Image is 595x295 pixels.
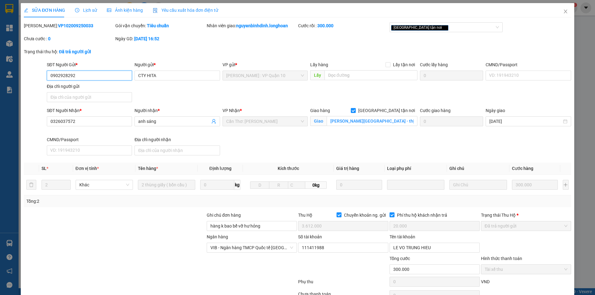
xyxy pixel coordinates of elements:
[563,9,568,14] span: close
[298,22,388,29] div: Cước rồi :
[207,22,297,29] div: Nhân viên giao:
[557,3,574,20] button: Close
[134,36,159,41] b: [DATE] 16:52
[310,108,330,113] span: Giao hàng
[47,61,132,68] div: SĐT Người Gửi
[310,116,327,126] span: Giao
[385,163,447,175] th: Loại phụ phí
[310,62,328,67] span: Lấy hàng
[297,278,389,289] div: Phụ thu
[226,71,304,80] span: Hồ Chí Minh : VP Quận 10
[210,243,293,252] span: VIB - Ngân hàng TMCP Quốc tế Việt Nam
[134,145,220,155] input: Địa chỉ của người nhận
[485,265,567,274] span: Tài xế thu
[153,8,158,13] img: icon
[420,108,451,113] label: Cước giao hàng
[449,180,507,190] input: Ghi Chú
[336,180,382,190] input: 0
[75,8,79,12] span: clock-circle
[390,234,415,239] label: Tên tài khoản
[288,181,305,189] input: C
[485,221,567,231] span: Đã trả người gửi
[153,8,218,13] span: Yêu cầu xuất hóa đơn điện tử
[298,234,322,239] label: Số tài khoản
[420,116,483,126] input: Cước giao hàng
[24,8,28,12] span: edit
[76,166,99,171] span: Đơn vị tính
[420,71,483,80] input: Cước lấy hàng
[226,117,304,126] span: Cần Thơ: Kho Ninh Kiều
[394,212,450,219] span: Phí thu hộ khách nhận trả
[75,8,97,13] span: Lịch sử
[486,108,505,113] label: Ngày giao
[79,180,129,189] span: Khác
[47,136,132,143] div: CMND/Passport
[481,256,522,261] label: Hình thức thanh toán
[563,180,569,190] button: plus
[390,243,480,253] input: Tên tài khoản
[47,107,132,114] div: SĐT Người Nhận
[223,61,308,68] div: VP gửi
[24,35,114,42] div: Chưa cước :
[26,180,36,190] button: delete
[327,116,417,126] input: Giao tận nơi
[278,166,299,171] span: Kích thước
[420,62,448,67] label: Cước lấy hàng
[305,181,326,189] span: 0kg
[512,180,558,190] input: 0
[481,279,490,284] span: VND
[512,166,533,171] span: Cước hàng
[138,180,195,190] input: VD: Bàn, Ghế
[236,23,288,28] b: nguyenbinhdinh.longhoan
[24,8,65,13] span: SỬA ĐƠN HÀNG
[42,166,46,171] span: SL
[26,198,230,205] div: Tổng: 2
[443,26,446,29] span: close
[138,166,158,171] span: Tên hàng
[269,181,288,189] input: R
[207,213,241,218] label: Ghi chú đơn hàng
[24,22,114,29] div: [PERSON_NAME]:
[390,256,410,261] span: Tổng cước
[336,166,359,171] span: Giá trị hàng
[342,212,388,219] span: Chuyển khoản ng. gửi
[207,221,297,231] input: Ghi chú đơn hàng
[115,35,205,42] div: Ngày GD:
[134,61,220,68] div: Người gửi
[47,92,132,102] input: Địa chỉ của người gửi
[223,108,240,113] span: VP Nhận
[58,23,93,28] b: VP102009250033
[324,70,417,80] input: Dọc đường
[24,48,137,55] div: Trạng thái thu hộ:
[59,49,91,54] b: Đã trả người gửi
[250,181,269,189] input: D
[390,61,417,68] span: Lấy tận nơi
[486,61,571,68] div: CMND/Passport
[207,234,228,239] label: Ngân hàng
[47,83,132,90] div: Địa chỉ người gửi
[107,8,111,12] span: picture
[48,36,51,41] b: 0
[211,119,216,124] span: user-add
[115,22,205,29] div: Gói vận chuyển:
[447,163,509,175] th: Ghi chú
[298,213,312,218] span: Thu Hộ
[310,70,324,80] span: Lấy
[234,180,240,190] span: kg
[317,23,333,28] b: 300.000
[209,166,231,171] span: Định lượng
[107,8,143,13] span: Ảnh kiện hàng
[356,107,417,114] span: [GEOGRAPHIC_DATA] tận nơi
[298,243,388,253] input: Số tài khoản
[481,212,571,219] div: Trạng thái Thu Hộ
[147,23,169,28] b: Tiêu chuẩn
[134,107,220,114] div: Người nhận
[489,118,562,125] input: Ngày giao
[391,25,448,31] span: [GEOGRAPHIC_DATA] tận nơi
[134,136,220,143] div: Địa chỉ người nhận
